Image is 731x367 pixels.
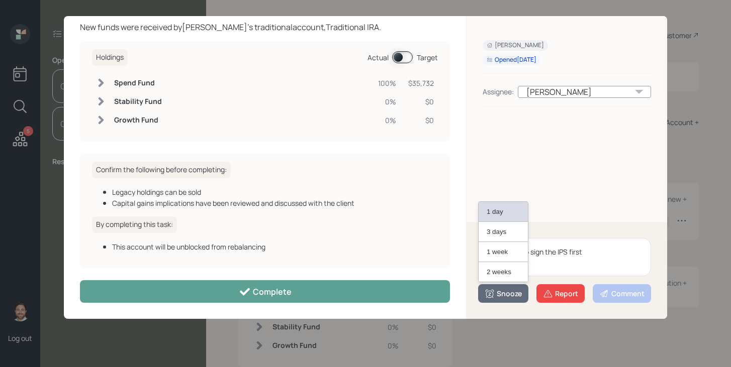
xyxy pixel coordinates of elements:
[479,202,528,222] button: 1 day
[114,97,162,106] h6: Stability Fund
[479,242,528,262] button: 1 week
[479,262,528,282] button: 2 weeks
[378,115,396,126] div: 0%
[408,78,434,88] div: $35,732
[478,284,528,303] button: Snooze
[485,289,522,299] div: Snooze
[378,78,396,88] div: 100%
[479,222,528,242] button: 3 days
[239,286,292,298] div: Complete
[114,79,162,87] h6: Spend Fund
[483,86,514,97] div: Assignee:
[483,238,651,276] textarea: Need her to sign the IPS first
[80,280,450,303] button: Complete
[112,198,438,208] div: Capital gains implications have been reviewed and discussed with the client
[518,86,651,98] div: [PERSON_NAME]
[543,289,578,299] div: Report
[593,284,651,303] button: Comment
[408,96,434,107] div: $0
[599,289,645,299] div: Comment
[92,216,177,233] h6: By completing this task:
[80,21,450,33] div: New funds were received by [PERSON_NAME] 's traditional account, Traditional IRA .
[536,284,585,303] button: Report
[408,115,434,126] div: $0
[92,49,128,66] h6: Holdings
[378,96,396,107] div: 0%
[487,41,544,50] div: [PERSON_NAME]
[112,187,438,197] div: Legacy holdings can be sold
[112,241,438,252] div: This account will be unblocked from rebalancing
[92,162,231,178] h6: Confirm the following before completing:
[417,52,438,63] div: Target
[487,56,536,64] div: Opened [DATE]
[368,52,389,63] div: Actual
[114,116,162,125] h6: Growth Fund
